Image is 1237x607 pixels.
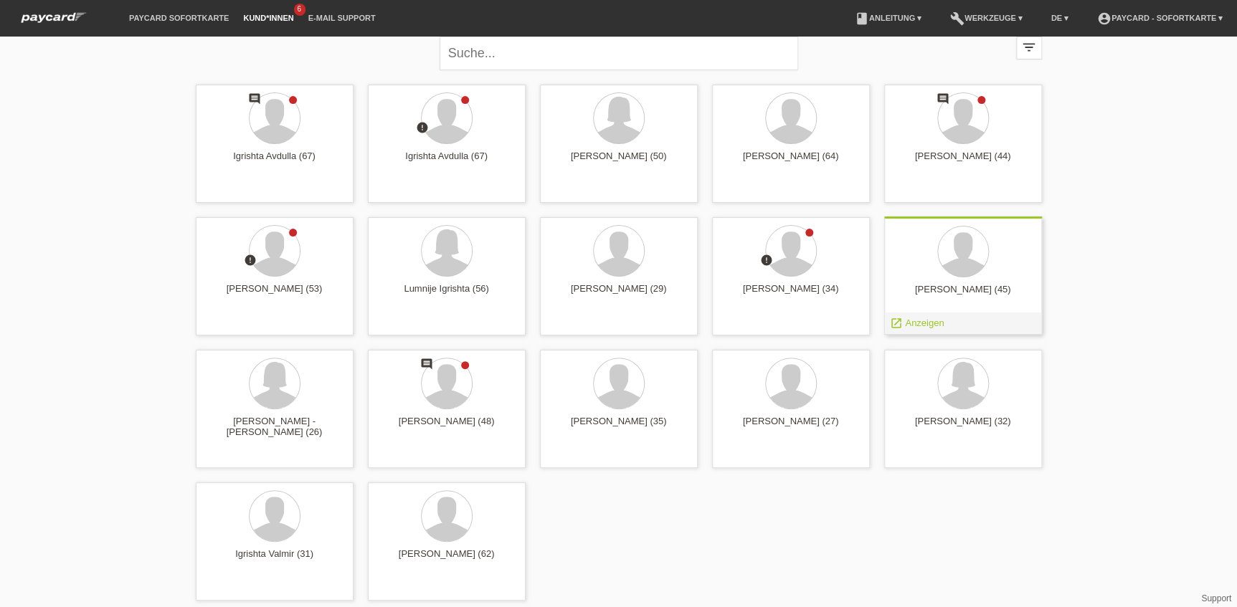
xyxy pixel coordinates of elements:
[379,283,514,306] div: Lumnije Igrishta (56)
[848,14,929,22] a: bookAnleitung ▾
[724,283,858,306] div: [PERSON_NAME] (34)
[1201,593,1231,603] a: Support
[760,254,773,267] i: error
[244,254,257,269] div: Zurückgewiesen
[855,11,869,26] i: book
[1044,14,1076,22] a: DE ▾
[943,14,1030,22] a: buildWerkzeuge ▾
[248,92,261,107] div: Neuer Kommentar
[379,548,514,571] div: [PERSON_NAME] (62)
[440,37,798,70] input: Suche...
[294,4,305,16] span: 6
[890,317,944,328] a: launch Anzeigen
[379,150,514,173] div: Igrishta Avdulla (67)
[937,92,949,107] div: Neuer Kommentar
[896,284,1030,307] div: [PERSON_NAME] (45)
[122,14,236,22] a: paycard Sofortkarte
[1090,14,1230,22] a: account_circlepaycard - Sofortkarte ▾
[551,150,686,173] div: [PERSON_NAME] (50)
[896,150,1030,173] div: [PERSON_NAME] (44)
[248,92,261,105] i: comment
[14,10,93,25] img: paycard Sofortkarte
[551,416,686,439] div: [PERSON_NAME] (35)
[244,254,257,267] i: error
[416,121,429,136] div: Zurückgewiesen
[207,416,342,439] div: [PERSON_NAME] - [PERSON_NAME] (26)
[905,317,944,328] span: Anzeigen
[724,416,858,439] div: [PERSON_NAME] (27)
[236,14,300,22] a: Kund*innen
[896,416,1030,439] div: [PERSON_NAME] (32)
[14,16,93,27] a: paycard Sofortkarte
[301,14,383,22] a: E-Mail Support
[551,283,686,306] div: [PERSON_NAME] (29)
[207,150,342,173] div: Igrishta Avdulla (67)
[420,358,433,371] i: comment
[207,548,342,571] div: Igrishta Valmir (31)
[207,283,342,306] div: [PERSON_NAME] (53)
[950,11,965,26] i: build
[1021,39,1037,55] i: filter_list
[416,121,429,134] i: error
[937,92,949,105] i: comment
[379,416,514,439] div: [PERSON_NAME] (48)
[420,358,433,373] div: Neuer Kommentar
[1097,11,1112,26] i: account_circle
[760,254,773,269] div: Zurückgewiesen
[724,150,858,173] div: [PERSON_NAME] (64)
[890,317,903,330] i: launch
